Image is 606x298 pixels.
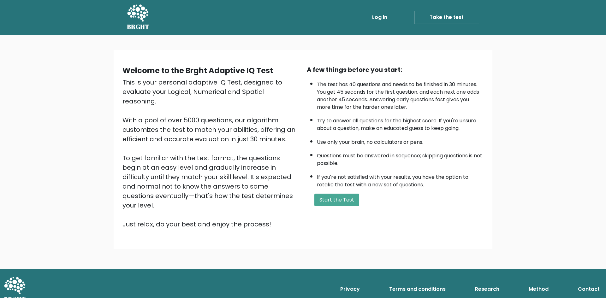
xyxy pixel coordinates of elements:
[317,170,484,189] li: If you're not satisfied with your results, you have the option to retake the test with a new set ...
[414,11,479,24] a: Take the test
[122,65,273,76] b: Welcome to the Brght Adaptive IQ Test
[317,135,484,146] li: Use only your brain, no calculators or pens.
[387,283,448,295] a: Terms and conditions
[127,23,150,31] h5: BRGHT
[127,3,150,32] a: BRGHT
[317,114,484,132] li: Try to answer all questions for the highest score. If you're unsure about a question, make an edu...
[122,78,299,229] div: This is your personal adaptive IQ Test, designed to evaluate your Logical, Numerical and Spatial ...
[307,65,484,74] div: A few things before you start:
[575,283,602,295] a: Contact
[338,283,362,295] a: Privacy
[314,194,359,206] button: Start the Test
[317,149,484,167] li: Questions must be answered in sequence; skipping questions is not possible.
[526,283,551,295] a: Method
[472,283,502,295] a: Research
[370,11,390,24] a: Log in
[317,78,484,111] li: The test has 40 questions and needs to be finished in 30 minutes. You get 45 seconds for the firs...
